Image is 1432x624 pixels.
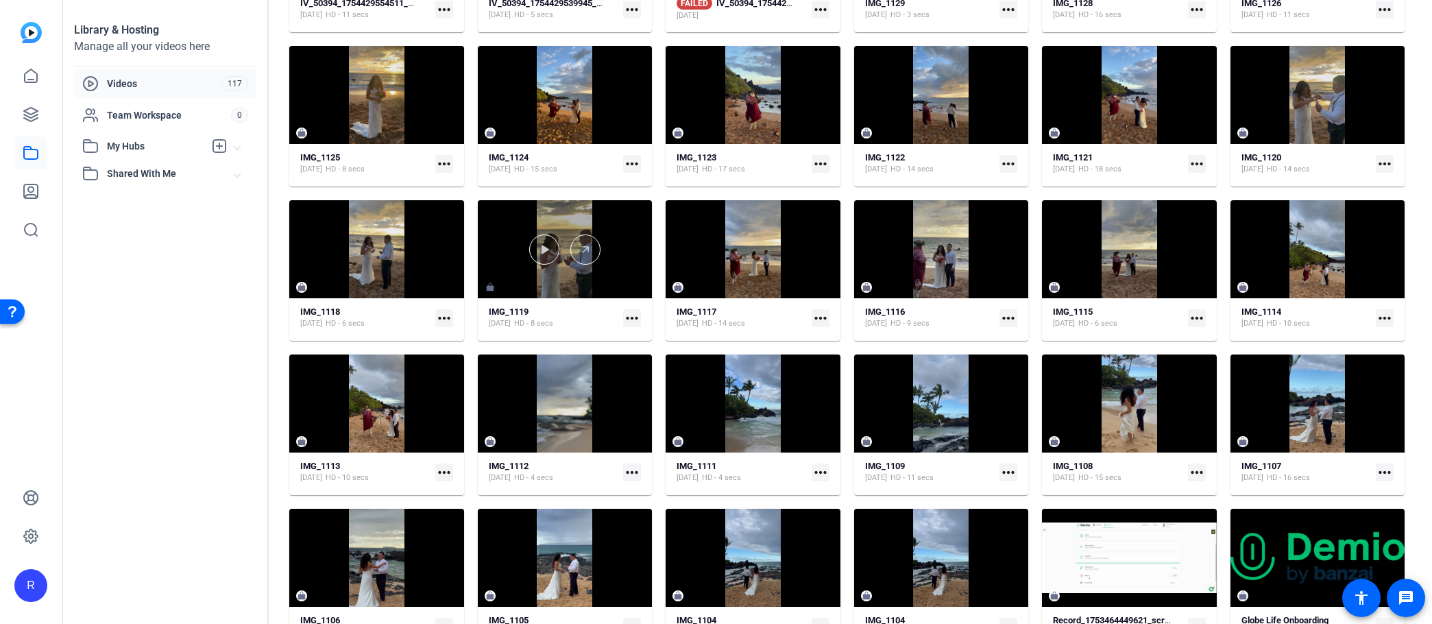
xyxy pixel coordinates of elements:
[1398,590,1414,606] mat-icon: message
[489,472,511,483] span: [DATE]
[107,167,234,181] span: Shared With Me
[1053,152,1182,175] a: IMG_1121[DATE]HD - 18 secs
[623,309,641,327] mat-icon: more_horiz
[435,309,453,327] mat-icon: more_horiz
[514,472,553,483] span: HD - 4 secs
[1053,461,1093,471] strong: IMG_1108
[812,464,829,481] mat-icon: more_horiz
[1188,155,1206,173] mat-icon: more_horiz
[489,152,618,175] a: IMG_1124[DATE]HD - 15 secs
[865,307,995,329] a: IMG_1116[DATE]HD - 9 secs
[623,1,641,19] mat-icon: more_horiz
[1053,164,1075,175] span: [DATE]
[1241,10,1263,21] span: [DATE]
[514,10,553,21] span: HD - 5 secs
[1241,318,1263,329] span: [DATE]
[1053,10,1075,21] span: [DATE]
[300,461,430,483] a: IMG_1113[DATE]HD - 10 secs
[1053,472,1075,483] span: [DATE]
[1241,461,1371,483] a: IMG_1107[DATE]HD - 16 secs
[300,10,322,21] span: [DATE]
[890,472,934,483] span: HD - 11 secs
[999,309,1017,327] mat-icon: more_horiz
[677,307,716,317] strong: IMG_1117
[865,152,905,163] strong: IMG_1122
[677,472,699,483] span: [DATE]
[74,38,256,55] div: Manage all your videos here
[1078,164,1121,175] span: HD - 18 secs
[300,461,340,471] strong: IMG_1113
[865,307,905,317] strong: IMG_1116
[300,152,340,163] strong: IMG_1125
[677,164,699,175] span: [DATE]
[1078,318,1117,329] span: HD - 6 secs
[326,10,369,21] span: HD - 11 secs
[999,1,1017,19] mat-icon: more_horiz
[1241,164,1263,175] span: [DATE]
[489,152,529,163] strong: IMG_1124
[1267,318,1310,329] span: HD - 10 secs
[326,472,369,483] span: HD - 10 secs
[1053,307,1182,329] a: IMG_1115[DATE]HD - 6 secs
[1188,309,1206,327] mat-icon: more_horiz
[1053,318,1075,329] span: [DATE]
[300,152,430,175] a: IMG_1125[DATE]HD - 8 secs
[489,10,511,21] span: [DATE]
[890,164,934,175] span: HD - 14 secs
[1267,10,1310,21] span: HD - 11 secs
[1241,152,1281,163] strong: IMG_1120
[1267,472,1310,483] span: HD - 16 secs
[677,318,699,329] span: [DATE]
[677,152,716,163] strong: IMG_1123
[812,1,829,19] mat-icon: more_horiz
[1376,155,1394,173] mat-icon: more_horiz
[74,132,256,160] mat-expansion-panel-header: My Hubs
[435,155,453,173] mat-icon: more_horiz
[221,76,248,91] span: 117
[1078,472,1121,483] span: HD - 15 secs
[1241,307,1371,329] a: IMG_1114[DATE]HD - 10 secs
[326,164,365,175] span: HD - 8 secs
[74,22,256,38] div: Library & Hosting
[489,461,618,483] a: IMG_1112[DATE]HD - 4 secs
[489,307,529,317] strong: IMG_1119
[677,152,806,175] a: IMG_1123[DATE]HD - 17 secs
[677,461,716,471] strong: IMG_1111
[1376,1,1394,19] mat-icon: more_horiz
[677,461,806,483] a: IMG_1111[DATE]HD - 4 secs
[999,464,1017,481] mat-icon: more_horiz
[1241,152,1371,175] a: IMG_1120[DATE]HD - 14 secs
[435,464,453,481] mat-icon: more_horiz
[300,307,430,329] a: IMG_1118[DATE]HD - 6 secs
[623,464,641,481] mat-icon: more_horiz
[1078,10,1121,21] span: HD - 16 secs
[489,164,511,175] span: [DATE]
[300,307,340,317] strong: IMG_1118
[1241,307,1281,317] strong: IMG_1114
[14,569,47,602] div: R
[300,164,322,175] span: [DATE]
[107,108,231,122] span: Team Workspace
[702,318,745,329] span: HD - 14 secs
[677,307,806,329] a: IMG_1117[DATE]HD - 14 secs
[1053,152,1093,163] strong: IMG_1121
[999,155,1017,173] mat-icon: more_horiz
[1376,309,1394,327] mat-icon: more_horiz
[702,472,741,483] span: HD - 4 secs
[677,10,699,21] span: [DATE]
[623,155,641,173] mat-icon: more_horiz
[231,108,248,123] span: 0
[489,307,618,329] a: IMG_1119[DATE]HD - 8 secs
[865,152,995,175] a: IMG_1122[DATE]HD - 14 secs
[865,472,887,483] span: [DATE]
[489,318,511,329] span: [DATE]
[107,139,204,154] span: My Hubs
[300,472,322,483] span: [DATE]
[1241,472,1263,483] span: [DATE]
[1053,307,1093,317] strong: IMG_1115
[489,461,529,471] strong: IMG_1112
[702,164,745,175] span: HD - 17 secs
[890,318,930,329] span: HD - 9 secs
[812,309,829,327] mat-icon: more_horiz
[21,22,42,43] img: blue-gradient.svg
